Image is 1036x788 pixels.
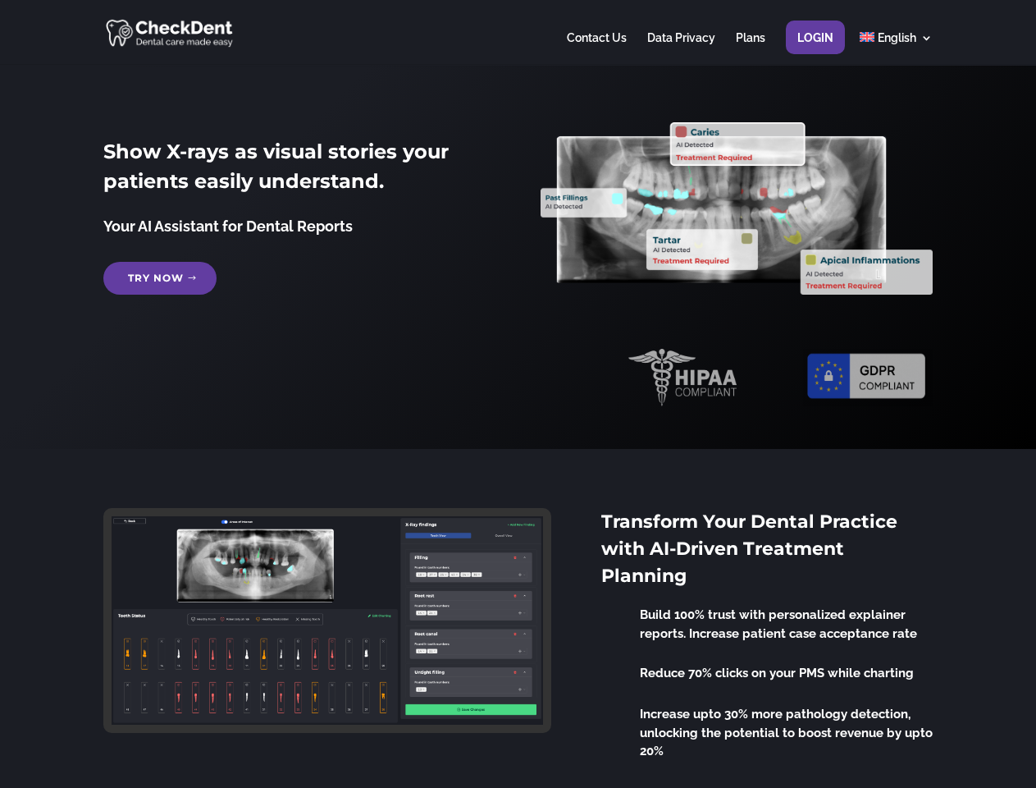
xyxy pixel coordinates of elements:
img: CheckDent AI [106,16,235,48]
a: Contact Us [567,32,627,64]
span: Your AI Assistant for Dental Reports [103,218,353,235]
span: Increase upto 30% more pathology detection, unlocking the potential to boost revenue by upto 20% [640,707,933,758]
span: Reduce 70% clicks on your PMS while charting [640,666,914,680]
a: Data Privacy [647,32,715,64]
span: English [878,31,916,44]
a: Plans [736,32,765,64]
img: X_Ray_annotated [541,122,932,295]
a: Try Now [103,262,217,295]
h2: Show X-rays as visual stories your patients easily understand. [103,137,495,204]
a: English [860,32,933,64]
span: Build 100% trust with personalized explainer reports. Increase patient case acceptance rate [640,607,917,641]
span: Transform Your Dental Practice with AI-Driven Treatment Planning [601,511,897,587]
a: Login [797,32,833,64]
